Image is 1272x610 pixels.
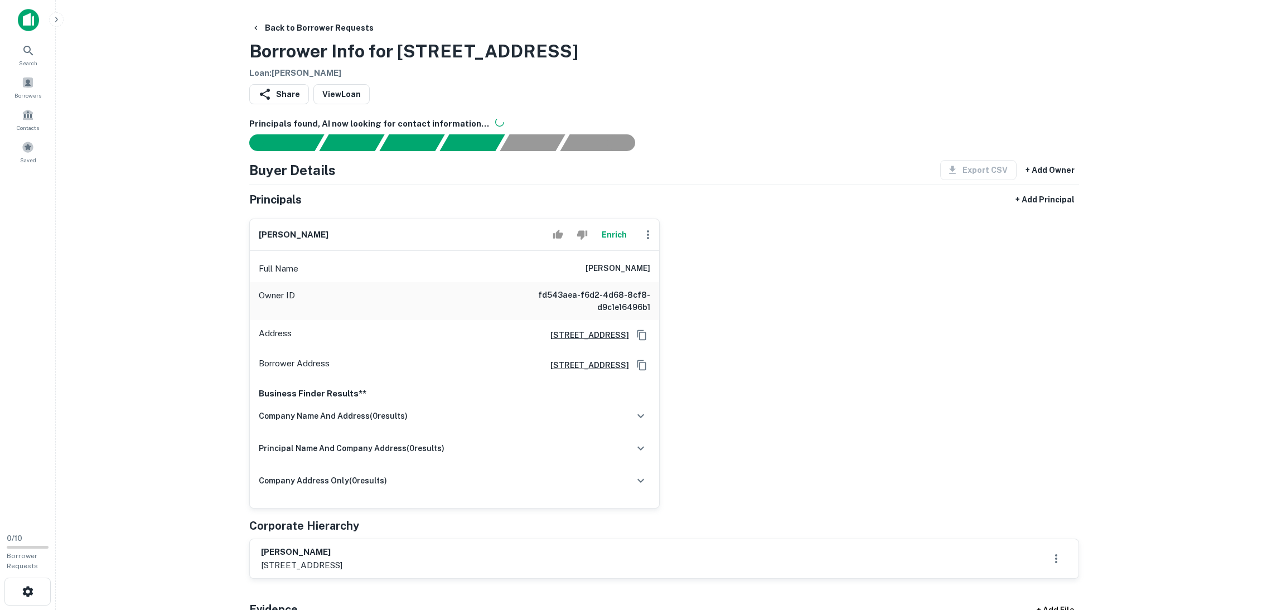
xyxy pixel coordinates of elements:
[259,442,444,454] h6: principal name and company address ( 0 results)
[3,104,52,134] a: Contacts
[1021,160,1079,180] button: + Add Owner
[236,134,320,151] div: Sending borrower request to AI...
[249,118,1079,130] h6: Principals found, AI now looking for contact information...
[3,137,52,167] a: Saved
[261,559,342,572] p: [STREET_ADDRESS]
[7,534,22,543] span: 0 / 10
[247,18,378,38] button: Back to Borrower Requests
[259,327,292,343] p: Address
[249,517,359,534] h5: Corporate Hierarchy
[439,134,505,151] div: Principals found, AI now looking for contact information...
[7,552,38,570] span: Borrower Requests
[633,327,650,343] button: Copy Address
[259,289,295,313] p: Owner ID
[560,134,649,151] div: AI fulfillment process complete.
[259,387,650,400] p: Business Finder Results**
[259,410,408,422] h6: company name and address ( 0 results)
[500,134,565,151] div: Principals found, still searching for contact information. This may take time...
[516,289,650,313] h6: fd543aea-f6d2-4d68-8cf8-d9c1e16496b1
[572,224,592,246] button: Reject
[249,191,302,208] h5: Principals
[379,134,444,151] div: Documents found, AI parsing details...
[3,40,52,70] a: Search
[313,84,370,104] a: ViewLoan
[249,160,336,180] h4: Buyer Details
[3,72,52,102] a: Borrowers
[259,357,330,374] p: Borrower Address
[319,134,384,151] div: Your request is received and processing...
[633,357,650,374] button: Copy Address
[541,359,629,371] a: [STREET_ADDRESS]
[249,38,578,65] h3: Borrower Info for [STREET_ADDRESS]
[14,91,41,100] span: Borrowers
[259,262,298,275] p: Full Name
[249,84,309,104] button: Share
[1011,190,1079,210] button: + Add Principal
[18,9,39,31] img: capitalize-icon.png
[548,224,568,246] button: Accept
[259,229,328,241] h6: [PERSON_NAME]
[19,59,37,67] span: Search
[17,123,39,132] span: Contacts
[20,156,36,164] span: Saved
[259,475,387,487] h6: company address only ( 0 results)
[541,329,629,341] a: [STREET_ADDRESS]
[249,67,578,80] h6: Loan : [PERSON_NAME]
[1216,521,1272,574] iframe: Chat Widget
[597,224,632,246] button: Enrich
[261,546,342,559] h6: [PERSON_NAME]
[586,262,650,275] h6: [PERSON_NAME]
